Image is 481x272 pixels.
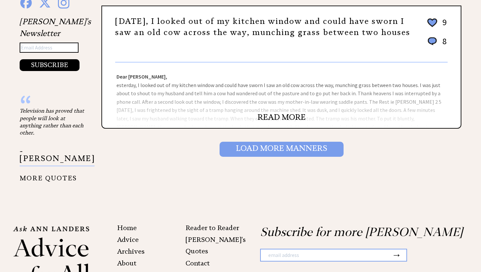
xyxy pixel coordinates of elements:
a: Contact [186,259,210,267]
a: About [117,259,136,267]
div: [PERSON_NAME]'s Newsletter [20,16,91,71]
div: “ [20,100,85,107]
td: 9 [439,17,447,35]
a: [DATE], I looked out of my kitchen window and could have sworn I saw an old cow across the way, m... [115,16,410,37]
a: Home [117,224,137,232]
p: - [PERSON_NAME] [20,148,95,166]
a: Reader to Reader [186,224,239,232]
img: heart_outline%202.png [426,17,438,28]
button: SUBSCRIBE [20,59,80,71]
div: Television has proved that people will look at anything rather than each other. [20,107,85,136]
input: Load More Manners [220,142,344,157]
a: [PERSON_NAME]'s Quotes [186,236,246,255]
td: 8 [439,36,447,53]
img: message_round%201.png [426,36,438,46]
div: esterday, I looked out of my kitchen window and could have sworn I saw an old cow across the way,... [102,63,461,128]
a: READ MORE [258,112,306,122]
input: email address [261,249,392,261]
a: Advice [117,236,139,244]
a: MORE QUOTES [20,169,77,182]
button: → [392,249,401,261]
strong: Dear [PERSON_NAME], [116,73,167,80]
a: Archives [117,247,145,255]
input: Email Address [20,43,79,53]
